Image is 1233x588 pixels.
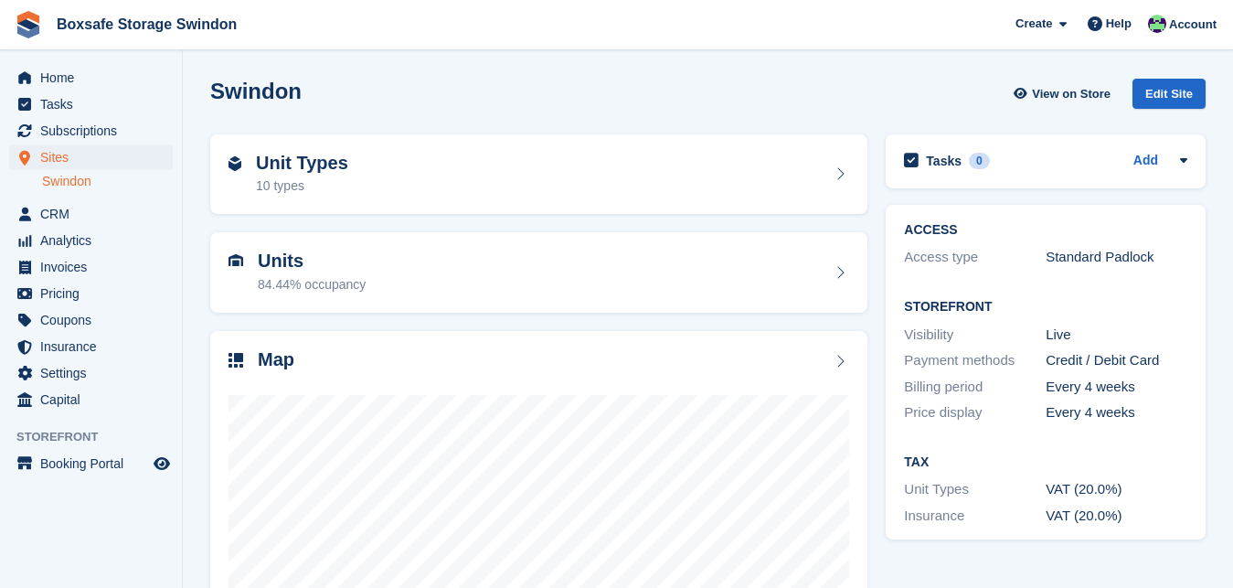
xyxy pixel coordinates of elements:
[9,228,173,253] a: menu
[40,307,150,333] span: Coupons
[9,118,173,144] a: menu
[9,144,173,170] a: menu
[9,387,173,412] a: menu
[1046,377,1187,398] div: Every 4 weeks
[256,176,348,196] div: 10 types
[1106,15,1132,33] span: Help
[904,247,1046,268] div: Access type
[40,65,150,91] span: Home
[9,65,173,91] a: menu
[1132,79,1206,109] div: Edit Site
[926,153,962,169] h2: Tasks
[9,334,173,359] a: menu
[210,134,867,215] a: Unit Types 10 types
[40,144,150,170] span: Sites
[1032,85,1111,103] span: View on Store
[40,91,150,117] span: Tasks
[229,254,243,267] img: unit-icn-7be61d7bf1b0ce9d3e12c5938cc71ed9869f7b940bace4675aadf7bd6d80202e.svg
[9,360,173,386] a: menu
[258,349,294,370] h2: Map
[9,91,173,117] a: menu
[9,307,173,333] a: menu
[40,254,150,280] span: Invoices
[1046,350,1187,371] div: Credit / Debit Card
[904,506,1046,527] div: Insurance
[1132,79,1206,116] a: Edit Site
[256,153,348,174] h2: Unit Types
[9,451,173,476] a: menu
[904,300,1187,315] h2: Storefront
[1148,15,1166,33] img: Kim Virabi
[40,201,150,227] span: CRM
[40,281,150,306] span: Pricing
[229,353,243,368] img: map-icn-33ee37083ee616e46c38cad1a60f524a97daa1e2b2c8c0bc3eb3415660979fc1.svg
[904,377,1046,398] div: Billing period
[40,360,150,386] span: Settings
[229,156,241,171] img: unit-type-icn-2b2737a686de81e16bb02015468b77c625bbabd49415b5ef34ead5e3b44a266d.svg
[1046,247,1187,268] div: Standard Padlock
[258,251,366,272] h2: Units
[904,223,1187,238] h2: ACCESS
[40,118,150,144] span: Subscriptions
[42,173,173,190] a: Swindon
[1046,402,1187,423] div: Every 4 weeks
[904,325,1046,346] div: Visibility
[40,451,150,476] span: Booking Portal
[1011,79,1118,109] a: View on Store
[904,455,1187,470] h2: Tax
[40,334,150,359] span: Insurance
[15,11,42,38] img: stora-icon-8386f47178a22dfd0bd8f6a31ec36ba5ce8667c1dd55bd0f319d3a0aa187defe.svg
[40,387,150,412] span: Capital
[1046,479,1187,500] div: VAT (20.0%)
[258,275,366,294] div: 84.44% occupancy
[151,453,173,475] a: Preview store
[904,350,1046,371] div: Payment methods
[9,281,173,306] a: menu
[969,153,990,169] div: 0
[9,254,173,280] a: menu
[210,232,867,313] a: Units 84.44% occupancy
[16,428,182,446] span: Storefront
[1133,151,1158,172] a: Add
[49,9,244,39] a: Boxsafe Storage Swindon
[210,79,302,103] h2: Swindon
[1169,16,1217,34] span: Account
[1046,325,1187,346] div: Live
[904,479,1046,500] div: Unit Types
[1046,506,1187,527] div: VAT (20.0%)
[9,201,173,227] a: menu
[1015,15,1052,33] span: Create
[904,402,1046,423] div: Price display
[40,228,150,253] span: Analytics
